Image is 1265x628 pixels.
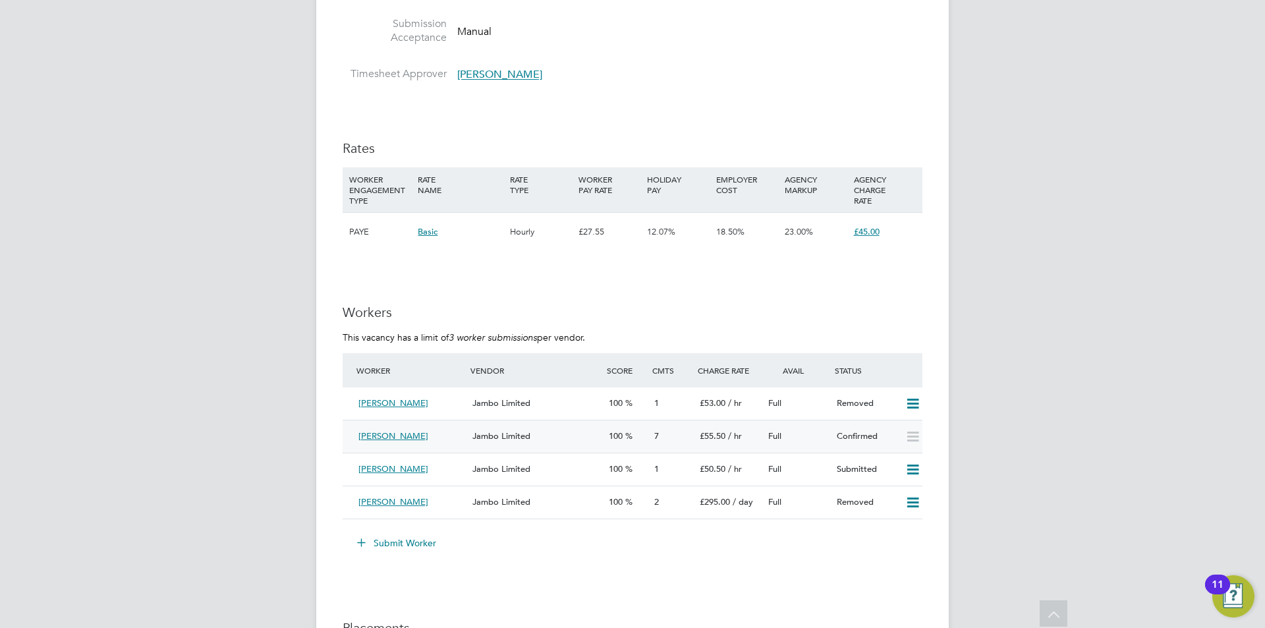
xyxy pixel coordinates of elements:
div: Score [604,358,649,382]
span: 23.00% [785,226,813,237]
span: 100 [609,496,623,507]
label: Submission Acceptance [343,17,447,45]
span: Manual [457,25,492,38]
span: 12.07% [647,226,675,237]
div: Worker [353,358,467,382]
span: [PERSON_NAME] [358,430,428,442]
span: [PERSON_NAME] [358,496,428,507]
span: £53.00 [700,397,725,409]
span: Basic [418,226,437,237]
span: Jambo Limited [472,430,530,442]
p: This vacancy has a limit of per vendor. [343,331,922,343]
span: Jambo Limited [472,397,530,409]
button: Open Resource Center, 11 new notifications [1212,575,1254,617]
span: 18.50% [716,226,745,237]
div: HOLIDAY PAY [644,167,712,202]
div: Hourly [507,213,575,251]
div: 11 [1212,585,1223,602]
span: 2 [654,496,659,507]
span: 100 [609,430,623,442]
div: Vendor [467,358,604,382]
span: [PERSON_NAME] [457,69,542,82]
button: Submit Worker [348,532,447,554]
span: Jambo Limited [472,463,530,474]
span: £55.50 [700,430,725,442]
div: Charge Rate [694,358,763,382]
span: [PERSON_NAME] [358,463,428,474]
h3: Rates [343,140,922,157]
span: 7 [654,430,659,442]
div: Confirmed [831,426,900,447]
span: Full [768,430,781,442]
span: / hr [728,397,742,409]
span: £295.00 [700,496,730,507]
div: RATE TYPE [507,167,575,202]
span: 100 [609,397,623,409]
em: 3 worker submissions [449,331,537,343]
span: Jambo Limited [472,496,530,507]
div: Removed [831,492,900,513]
span: / hr [728,463,742,474]
div: £27.55 [575,213,644,251]
span: Full [768,397,781,409]
span: / day [733,496,753,507]
span: Full [768,463,781,474]
div: Avail [763,358,831,382]
span: Full [768,496,781,507]
div: Submitted [831,459,900,480]
span: 1 [654,463,659,474]
div: AGENCY CHARGE RATE [851,167,919,212]
div: WORKER PAY RATE [575,167,644,202]
span: 100 [609,463,623,474]
div: Cmts [649,358,694,382]
div: PAYE [346,213,414,251]
div: Status [831,358,922,382]
span: £50.50 [700,463,725,474]
label: Timesheet Approver [343,67,447,81]
h3: Workers [343,304,922,321]
div: Removed [831,393,900,414]
div: RATE NAME [414,167,506,202]
span: £45.00 [854,226,880,237]
span: 1 [654,397,659,409]
span: / hr [728,430,742,442]
div: WORKER ENGAGEMENT TYPE [346,167,414,212]
span: [PERSON_NAME] [358,397,428,409]
div: AGENCY MARKUP [781,167,850,202]
div: EMPLOYER COST [713,167,781,202]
